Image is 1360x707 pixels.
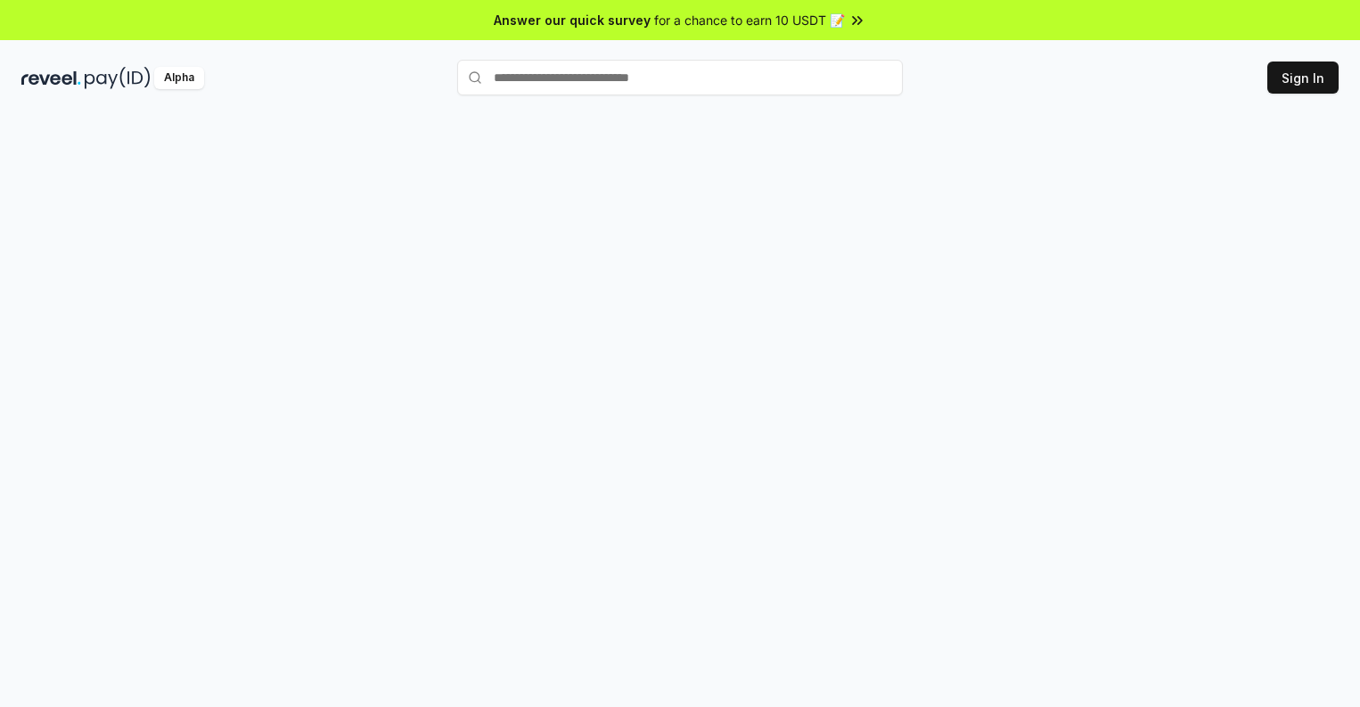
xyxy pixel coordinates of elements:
[154,67,204,89] div: Alpha
[654,11,845,29] span: for a chance to earn 10 USDT 📝
[85,67,151,89] img: pay_id
[1267,62,1339,94] button: Sign In
[21,67,81,89] img: reveel_dark
[494,11,651,29] span: Answer our quick survey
